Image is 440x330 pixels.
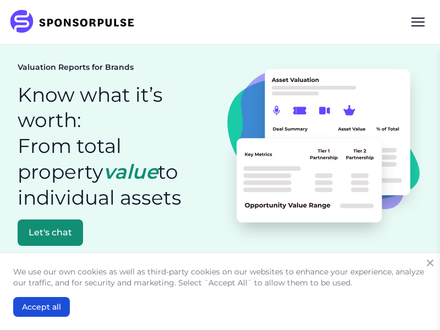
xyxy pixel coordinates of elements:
[422,255,438,271] button: Close
[18,62,134,73] span: Valuation Reports for Brands
[405,9,431,35] div: Menu
[13,297,70,317] button: Accept all
[18,219,216,246] a: Let's chat
[13,266,427,288] p: We use our own cookies as well as third-party cookies on our websites to enhance your experience,...
[18,82,216,211] h1: Know what it’s worth: From total property to individual assets
[9,10,142,34] img: SponsorPulse
[18,219,83,246] button: Let's chat
[103,159,158,184] span: value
